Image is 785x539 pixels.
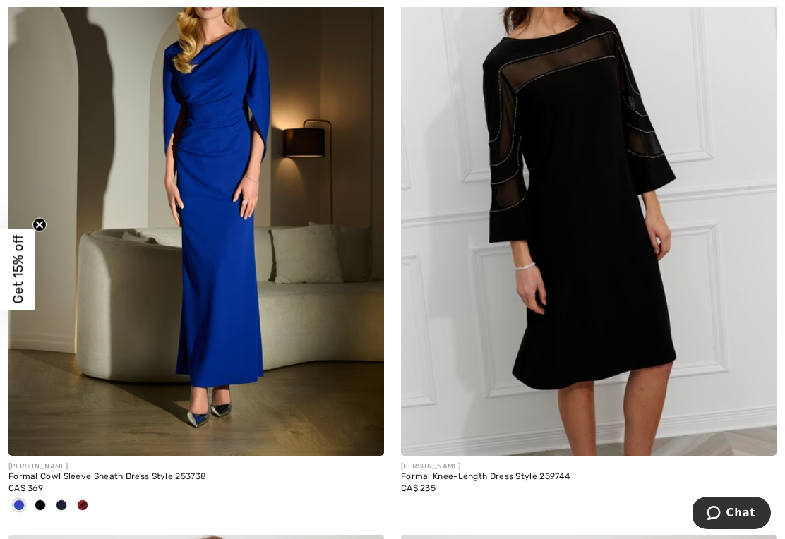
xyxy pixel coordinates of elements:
span: CA$ 235 [401,483,436,493]
span: CA$ 369 [8,483,43,493]
span: Get 15% off [10,235,26,304]
div: [PERSON_NAME] [401,461,777,472]
iframe: Opens a widget where you can chat to one of our agents [693,497,771,532]
button: Close teaser [32,218,47,232]
div: Midnight Blue [51,495,72,518]
div: Black [30,495,51,518]
div: Royal Sapphire 163 [8,495,30,518]
div: Merlot [72,495,93,518]
div: Formal Cowl Sleeve Sheath Dress Style 253738 [8,472,384,482]
div: Formal Knee-Length Dress Style 259744 [401,472,777,482]
div: [PERSON_NAME] [8,461,384,472]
